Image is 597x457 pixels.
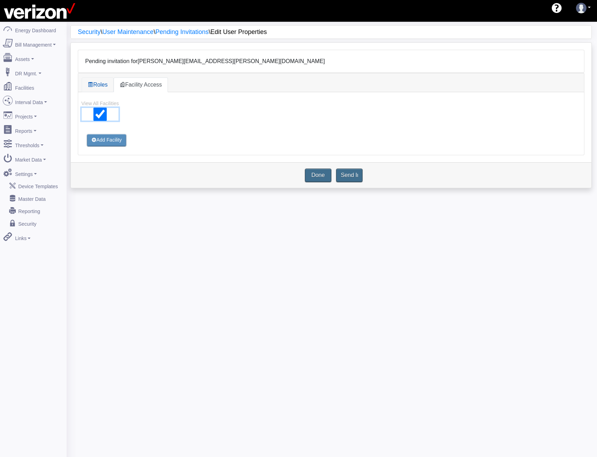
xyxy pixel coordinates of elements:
[114,77,168,92] a: Facility Access
[305,169,331,182] a: Done
[87,134,126,146] button: Add Facility
[78,28,101,35] a: Security
[78,50,584,73] div: Pending invitation for [PERSON_NAME][EMAIL_ADDRESS][PERSON_NAME][DOMAIN_NAME]
[101,27,102,37] li: \
[154,27,155,37] li: \
[102,28,154,35] a: User Maintenance
[82,77,114,92] a: Roles
[210,27,267,37] li: Edit User Properties
[209,27,210,37] li: \
[155,28,209,35] a: Pending Invitations
[576,3,586,13] img: user-3.svg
